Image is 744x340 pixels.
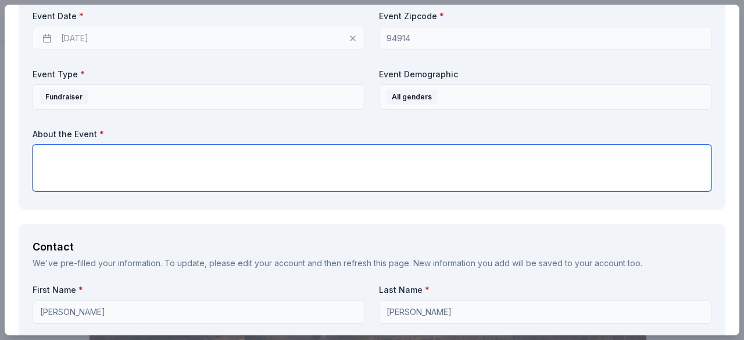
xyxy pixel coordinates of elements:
div: Fundraiser [40,90,88,105]
label: Event Date [33,10,365,22]
button: All genders [379,84,711,110]
label: Event Zipcode [379,10,711,22]
label: First Name [33,284,365,296]
button: Fundraiser [33,84,365,110]
label: Event Demographic [379,69,711,80]
div: Contact [33,238,711,256]
label: Last Name [379,284,711,296]
label: Event Type [33,69,365,80]
a: edit your account [238,258,305,268]
div: All genders [387,90,437,105]
div: We've pre-filled your information. To update, please and then refresh this page. New information ... [33,256,711,270]
label: About the Event [33,128,711,140]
